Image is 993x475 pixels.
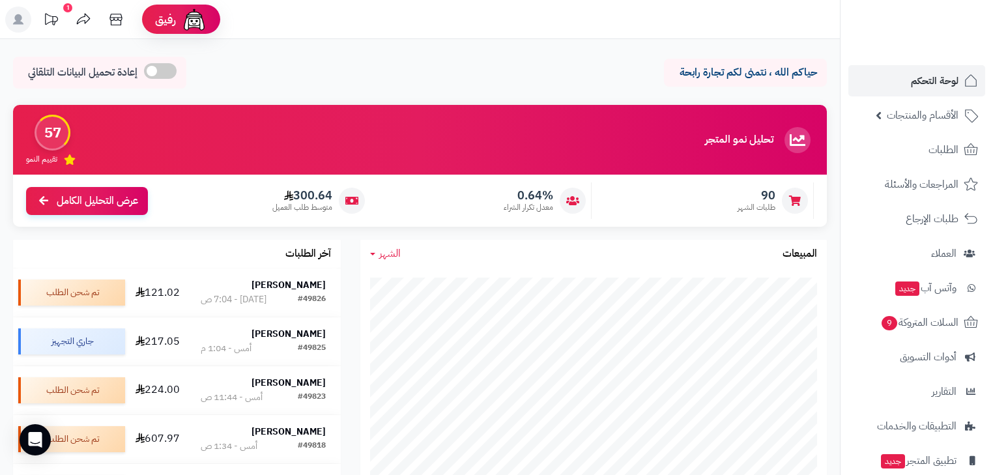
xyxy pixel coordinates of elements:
[130,317,186,366] td: 217.05
[20,424,51,455] div: Open Intercom Messenger
[848,169,985,200] a: المراجعات والأسئلة
[272,202,332,213] span: متوسط طلب العميل
[130,268,186,317] td: 121.02
[911,72,958,90] span: لوحة التحكم
[848,238,985,269] a: العملاء
[738,202,775,213] span: طلبات الشهر
[885,175,958,194] span: المراجعات والأسئلة
[906,210,958,228] span: طلبات الإرجاع
[379,246,401,261] span: الشهر
[201,391,263,404] div: أمس - 11:44 ص
[298,293,326,306] div: #49826
[130,415,186,463] td: 607.97
[848,410,985,442] a: التطبيقات والخدمات
[201,342,252,355] div: أمس - 1:04 م
[931,244,957,263] span: العملاء
[155,12,176,27] span: رفيق
[252,278,326,292] strong: [PERSON_NAME]
[130,366,186,414] td: 224.00
[848,134,985,166] a: الطلبات
[18,328,125,354] div: جاري التجهيز
[28,65,137,80] span: إعادة تحميل البيانات التلقائي
[504,188,553,203] span: 0.64%
[26,154,57,165] span: تقييم النمو
[848,203,985,235] a: طلبات الإرجاع
[900,348,957,366] span: أدوات التسويق
[887,106,958,124] span: الأقسام والمنتجات
[674,65,817,80] p: حياكم الله ، نتمنى لكم تجارة رابحة
[928,141,958,159] span: الطلبات
[881,315,898,331] span: 9
[57,194,138,209] span: عرض التحليل الكامل
[298,440,326,453] div: #49818
[848,376,985,407] a: التقارير
[201,293,266,306] div: [DATE] - 7:04 ص
[285,248,331,260] h3: آخر الطلبات
[738,188,775,203] span: 90
[705,134,773,146] h3: تحليل نمو المتجر
[880,313,958,332] span: السلات المتروكة
[932,382,957,401] span: التقارير
[877,417,957,435] span: التطبيقات والخدمات
[18,377,125,403] div: تم شحن الطلب
[894,279,957,297] span: وآتس آب
[252,376,326,390] strong: [PERSON_NAME]
[848,341,985,373] a: أدوات التسويق
[881,454,905,468] span: جديد
[201,440,257,453] div: أمس - 1:34 ص
[181,7,207,33] img: ai-face.png
[895,281,919,296] span: جديد
[35,7,67,36] a: تحديثات المنصة
[904,10,981,37] img: logo-2.png
[783,248,817,260] h3: المبيعات
[298,391,326,404] div: #49823
[252,425,326,439] strong: [PERSON_NAME]
[880,452,957,470] span: تطبيق المتجر
[272,188,332,203] span: 300.64
[63,3,72,12] div: 1
[298,342,326,355] div: #49825
[504,202,553,213] span: معدل تكرار الشراء
[848,65,985,96] a: لوحة التحكم
[26,187,148,215] a: عرض التحليل الكامل
[252,327,326,341] strong: [PERSON_NAME]
[18,280,125,306] div: تم شحن الطلب
[370,246,401,261] a: الشهر
[848,307,985,338] a: السلات المتروكة9
[18,426,125,452] div: تم شحن الطلب
[848,272,985,304] a: وآتس آبجديد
